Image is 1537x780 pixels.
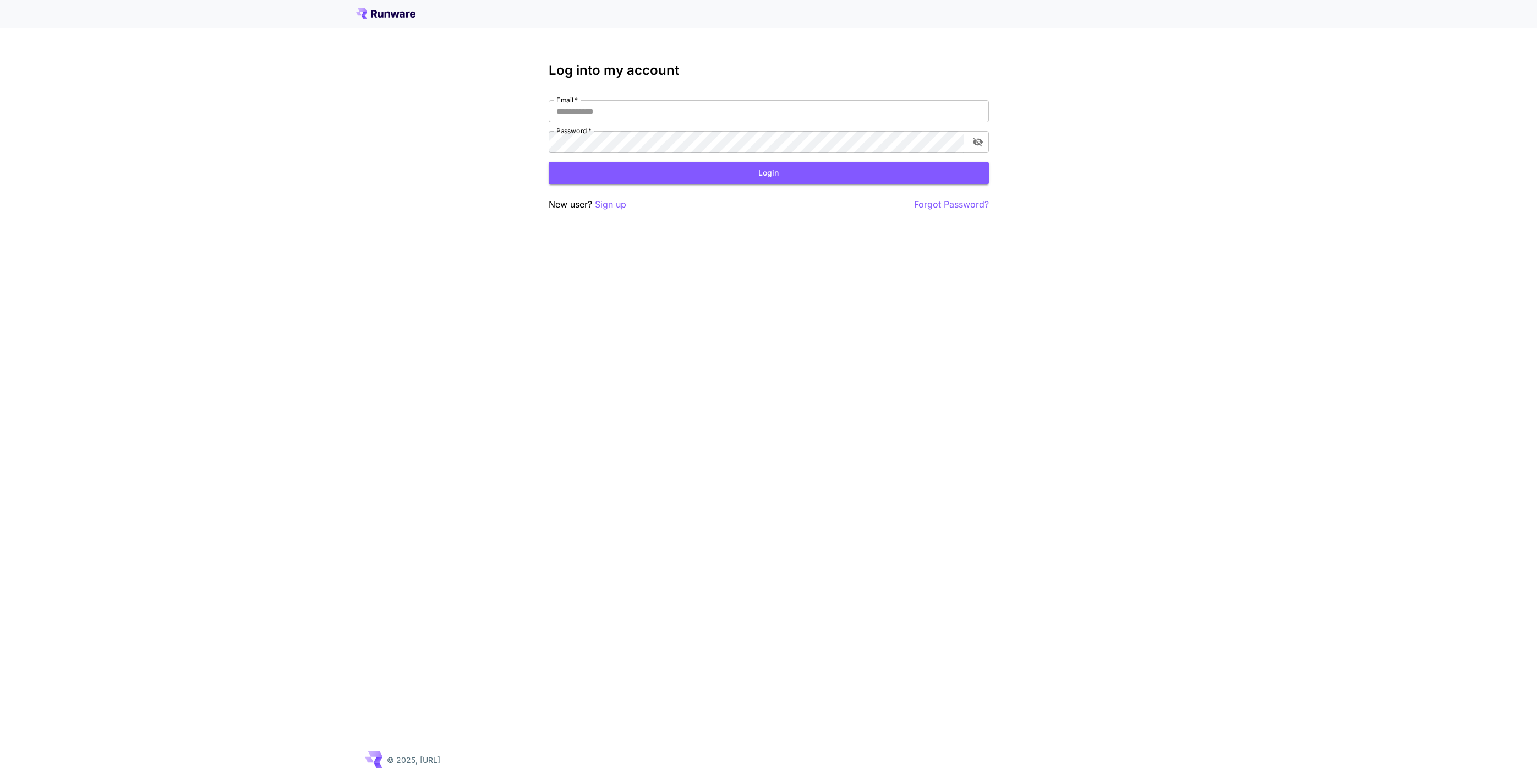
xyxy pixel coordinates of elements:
button: toggle password visibility [968,132,988,152]
button: Sign up [595,198,626,211]
p: © 2025, [URL] [387,754,440,766]
button: Login [549,162,989,184]
p: New user? [549,198,626,211]
button: Forgot Password? [914,198,989,211]
label: Password [556,126,592,135]
label: Email [556,95,578,105]
h3: Log into my account [549,63,989,78]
